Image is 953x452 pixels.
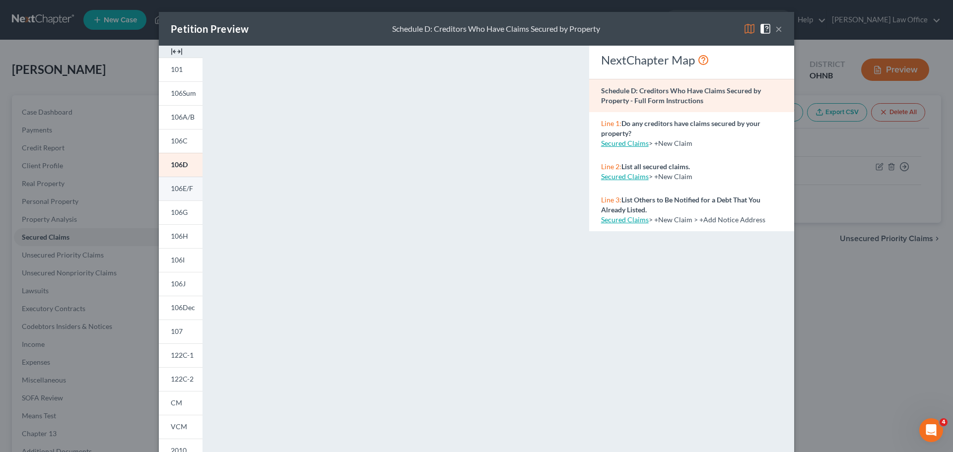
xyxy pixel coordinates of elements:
[171,46,183,58] img: expand-e0f6d898513216a626fdd78e52531dac95497ffd26381d4c15ee2fc46db09dca.svg
[601,162,621,171] span: Line 2:
[171,160,188,169] span: 106D
[775,23,782,35] button: ×
[159,129,203,153] a: 106C
[171,208,188,216] span: 106G
[159,153,203,177] a: 106D
[601,195,760,214] strong: List Others to Be Notified for a Debt That You Already Listed.
[171,22,249,36] div: Petition Preview
[171,184,193,193] span: 106E/F
[759,23,771,35] img: help-close-5ba153eb36485ed6c1ea00a893f15db1cb9b99d6cae46e1a8edb6c62d00a1a76.svg
[601,172,649,181] a: Secured Claims
[171,303,195,312] span: 106Dec
[159,81,203,105] a: 106Sum
[171,327,183,335] span: 107
[649,172,692,181] span: > +New Claim
[159,224,203,248] a: 106H
[601,119,760,137] strong: Do any creditors have claims secured by your property?
[601,86,761,105] strong: Schedule D: Creditors Who Have Claims Secured by Property - Full Form Instructions
[171,136,188,145] span: 106C
[159,367,203,391] a: 122C-2
[601,119,621,128] span: Line 1:
[171,279,186,288] span: 106J
[171,398,182,407] span: CM
[919,418,943,442] iframe: Intercom live chat
[159,58,203,81] a: 101
[621,162,690,171] strong: List all secured claims.
[159,296,203,320] a: 106Dec
[171,375,194,383] span: 122C-2
[171,351,194,359] span: 122C-1
[649,139,692,147] span: > +New Claim
[159,248,203,272] a: 106I
[171,113,195,121] span: 106A/B
[171,256,185,264] span: 106I
[159,200,203,224] a: 106G
[159,391,203,415] a: CM
[392,23,600,35] div: Schedule D: Creditors Who Have Claims Secured by Property
[159,177,203,200] a: 106E/F
[159,272,203,296] a: 106J
[171,89,196,97] span: 106Sum
[601,52,782,68] div: NextChapter Map
[940,418,948,426] span: 4
[601,139,649,147] a: Secured Claims
[601,195,621,204] span: Line 3:
[159,320,203,343] a: 107
[159,415,203,439] a: VCM
[159,343,203,367] a: 122C-1
[171,65,183,73] span: 101
[744,23,755,35] img: map-eea8200ae884c6f1103ae1953ef3d486a96c86aabb227e865a55264e3737af1f.svg
[171,422,187,431] span: VCM
[601,215,649,224] a: Secured Claims
[159,105,203,129] a: 106A/B
[171,232,188,240] span: 106H
[649,215,765,224] span: > +New Claim > +Add Notice Address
